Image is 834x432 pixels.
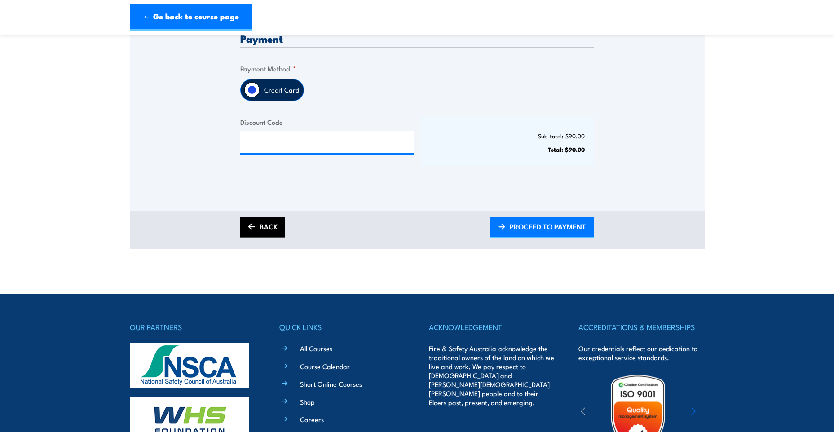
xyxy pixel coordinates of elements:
p: Fire & Safety Australia acknowledge the traditional owners of the land on which we live and work.... [429,344,555,407]
p: Sub-total: $90.00 [430,132,585,139]
a: PROCEED TO PAYMENT [490,217,594,238]
h4: ACCREDITATIONS & MEMBERSHIPS [578,321,704,333]
img: ewpa-logo [678,397,756,428]
a: Course Calendar [300,361,350,371]
a: Careers [300,414,324,424]
h3: Payment [240,33,594,44]
a: Short Online Courses [300,379,362,388]
a: All Courses [300,344,332,353]
label: Discount Code [240,117,414,127]
h4: ACKNOWLEDGEMENT [429,321,555,333]
h4: QUICK LINKS [279,321,405,333]
label: Credit Card [260,79,304,101]
h4: OUR PARTNERS [130,321,256,333]
img: nsca-logo-footer [130,343,249,388]
legend: Payment Method [240,63,296,74]
a: ← Go back to course page [130,4,252,31]
span: PROCEED TO PAYMENT [510,215,586,238]
a: Shop [300,397,315,406]
strong: Total: $90.00 [548,145,585,154]
p: Our credentials reflect our dedication to exceptional service standards. [578,344,704,362]
a: BACK [240,217,285,238]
